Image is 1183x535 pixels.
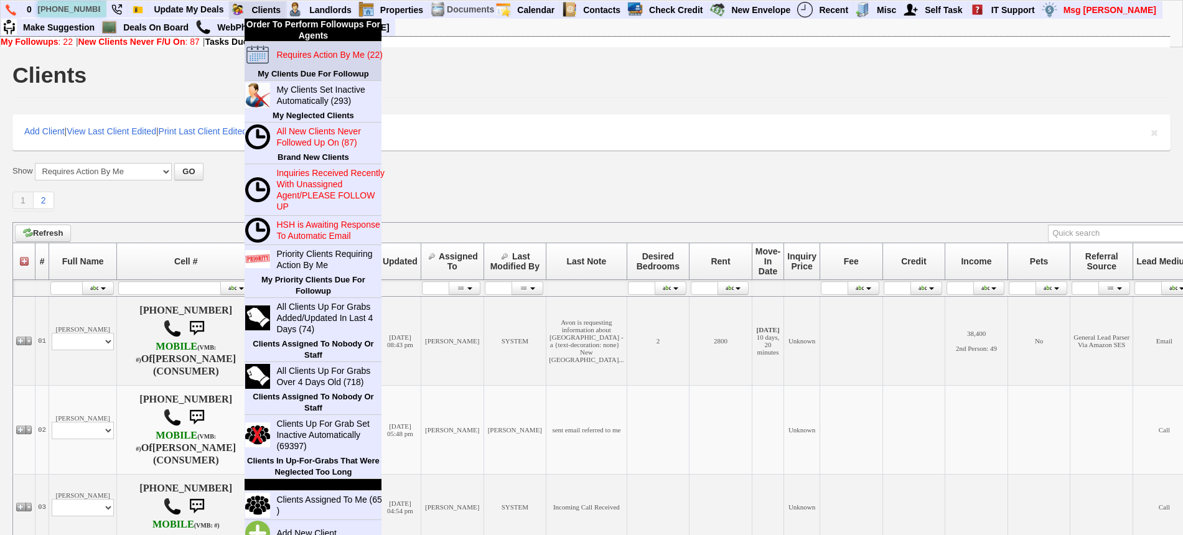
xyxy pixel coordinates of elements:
a: Tasks Due: 1 [205,37,258,47]
img: docs.png [430,2,446,17]
b: My Clients Due For Followup [258,69,368,78]
li: Order To Perform Followups For Agents [245,19,381,42]
td: 10 days, 20 minutes [752,296,783,385]
img: su2.jpg [1,19,17,35]
img: properties.png [358,2,374,17]
img: sms.png [184,494,209,519]
a: New Envelope [726,2,796,18]
blink: Requires Action By Me (22) [276,50,382,60]
span: Move-In Date [755,246,780,276]
img: contact.png [561,2,577,17]
blink: All New Clients Never Followed Up On (87) [276,126,360,147]
img: appt_icon.png [495,2,511,17]
img: chalkboard.png [101,19,117,35]
a: View Last Client Edited [67,126,156,136]
a: Clients [246,2,286,18]
span: Fee [844,256,859,266]
td: Unknown [784,385,820,474]
img: priority.jpg [245,250,270,267]
a: My Followups: 22 [1,37,73,47]
td: Avon is requesting information about [GEOGRAPHIC_DATA] - a {text-decoration: none} New [GEOGRAPHI... [546,296,627,385]
span: Desired Bedrooms [637,251,680,271]
span: Referral Source [1085,251,1118,271]
a: Refresh [15,225,71,242]
img: phone22.png [111,4,122,15]
td: [PERSON_NAME] [49,385,117,474]
label: Show [12,165,33,177]
h4: [PHONE_NUMBER] Of (CONSUMER) [119,305,252,377]
td: 01 [35,296,49,385]
b: Brand New Clients [278,152,349,162]
img: call.png [163,408,182,427]
td: Documents [446,1,495,18]
a: HSH is Awaiting Response To Automatic Email [271,216,391,244]
td: SYSTEM [484,296,546,385]
img: time.png [245,124,270,149]
img: landlord.png [288,2,303,17]
b: [DATE] [757,326,780,333]
img: officebldg.png [855,2,871,17]
a: Self Task [920,2,968,18]
b: Tasks Due [205,37,248,47]
input: Quick Search [38,1,106,17]
img: recent.png [797,2,813,17]
font: MOBILE [156,430,197,441]
button: GO [174,163,203,180]
span: Cell # [174,256,197,266]
td: [PERSON_NAME] [49,296,117,385]
td: [DATE] 08:43 pm [379,296,421,385]
font: (VMB: #) [136,433,216,452]
span: Last Modified By [490,251,540,271]
a: Contacts [578,2,626,18]
a: Requires Action By Me (22) [271,47,391,63]
a: Recent [814,2,854,18]
font: MOBILE [152,519,194,530]
div: | | | [12,114,1171,151]
td: sent email referred to me [546,385,627,474]
img: grab.jpg [245,364,270,389]
img: sms.png [184,316,209,341]
a: New Clients Never F/U On: 87 [78,37,200,47]
a: My Clients Set Inactive Automatically (293) [271,81,391,109]
img: clients.png [230,2,245,17]
img: phone.png [6,4,16,16]
td: General Lead Parser Via Amazon SES [1070,296,1133,385]
img: gmoney.png [709,2,725,17]
img: grab.jpg [245,305,270,330]
span: Inquiry Price [787,251,816,271]
img: money.png [1042,2,1057,17]
img: neglected_crowd.jpg [245,422,270,447]
td: [PERSON_NAME] [421,296,484,385]
a: Deals On Board [118,19,194,35]
span: Rent [711,256,730,266]
td: [PERSON_NAME] [421,385,484,474]
a: Print Last Client Edited [159,126,247,136]
font: (VMB: #) [136,344,216,363]
img: call.png [163,319,182,338]
a: Check Credit [644,2,708,18]
td: 2 [627,296,690,385]
td: Unknown [784,296,820,385]
img: time.png [245,177,270,202]
td: 38,400 2nd Person: 49 [945,296,1008,385]
div: | | [1,37,1170,47]
a: Clients Assigned To Me (65 ) [271,491,391,519]
b: My Neglected Clients [273,111,354,120]
b: [PERSON_NAME] [152,353,236,365]
a: Properties [375,2,429,18]
a: IT Support [986,2,1040,18]
a: Msg [PERSON_NAME] [1059,2,1162,18]
a: Add Client [24,126,65,136]
img: call.png [195,19,211,35]
h4: [PHONE_NUMBER] [119,483,252,531]
span: Full Name [62,256,104,266]
blink: Inquiries Received Recently With Unassigned Agent/PLEASE FOLLOW UP [276,168,385,212]
img: insertappt.png [245,42,270,67]
a: Update My Deals [149,1,229,17]
img: xcontact.jpg [245,83,270,108]
td: 02 [35,385,49,474]
a: Inquiries Received Recently With Unassigned Agent/PLEASE FOLLOW UP [271,165,391,215]
b: Clients In Up-For-Grabs That Were Neglected Too Long [247,456,380,477]
a: Landlords [304,2,357,18]
img: sms.png [184,405,209,430]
